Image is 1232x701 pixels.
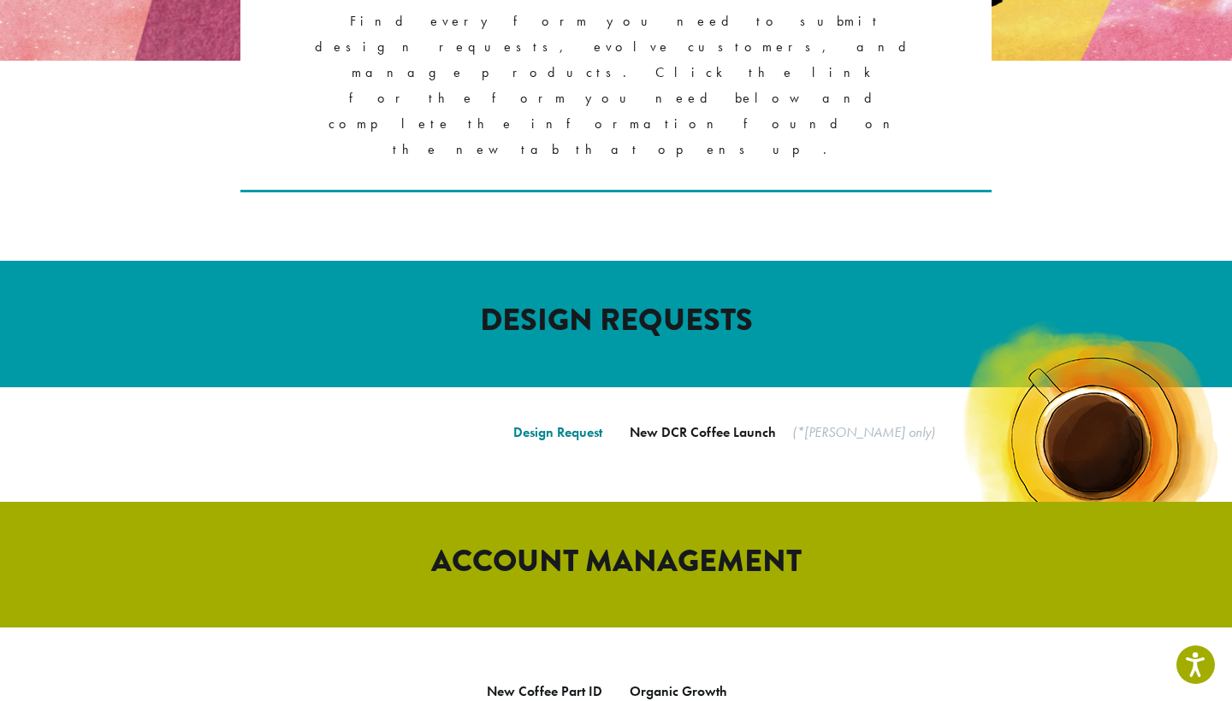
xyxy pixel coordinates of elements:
[630,423,776,441] a: New DCR Coffee Launch
[315,9,918,162] p: Find every form you need to submit design requests, evolve customers, and manage products. Click ...
[128,302,1104,339] h2: DESIGN REQUESTS
[630,682,727,700] a: Organic Growth
[128,543,1104,580] h2: ACCOUNT MANAGEMENT
[513,423,602,441] a: Design Request
[792,423,935,441] em: (*[PERSON_NAME] only)
[487,682,602,700] a: New Coffee Part ID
